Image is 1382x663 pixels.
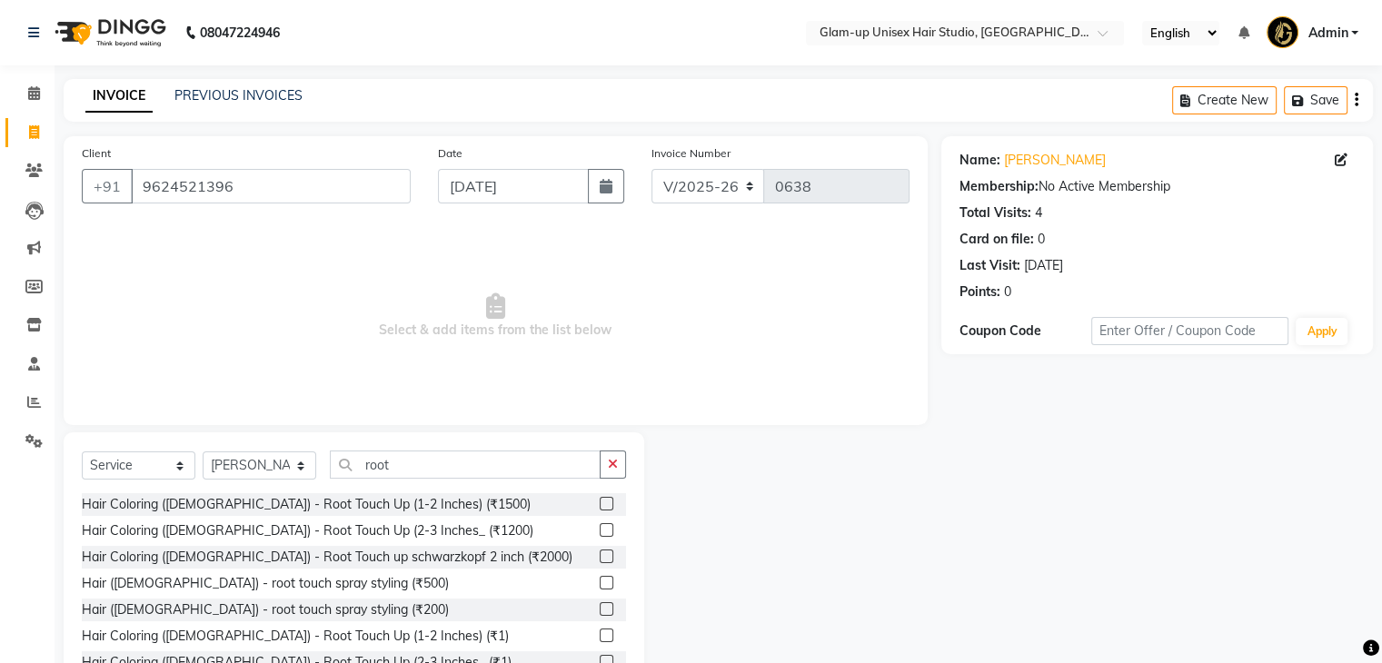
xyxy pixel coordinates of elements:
[82,169,133,203] button: +91
[1024,256,1063,275] div: [DATE]
[1296,318,1347,345] button: Apply
[1284,86,1347,114] button: Save
[82,521,533,540] div: Hair Coloring ([DEMOGRAPHIC_DATA]) - Root Touch Up (2-3 Inches_ (₹1200)
[1004,151,1106,170] a: [PERSON_NAME]
[1038,230,1045,249] div: 0
[82,548,572,567] div: Hair Coloring ([DEMOGRAPHIC_DATA]) - Root Touch up schwarzkopf 2 inch (₹2000)
[959,230,1034,249] div: Card on file:
[959,256,1020,275] div: Last Visit:
[82,600,449,619] div: Hair ([DEMOGRAPHIC_DATA]) - root touch spray styling (₹200)
[959,177,1355,196] div: No Active Membership
[330,450,601,479] input: Search or Scan
[651,145,731,162] label: Invoice Number
[1307,24,1347,43] span: Admin
[1172,86,1277,114] button: Create New
[1035,203,1042,223] div: 4
[82,627,509,646] div: Hair Coloring ([DEMOGRAPHIC_DATA]) - Root Touch Up (1-2 Inches) (₹1)
[959,151,1000,170] div: Name:
[959,322,1091,341] div: Coupon Code
[82,225,910,407] span: Select & add items from the list below
[85,80,153,113] a: INVOICE
[82,145,111,162] label: Client
[131,169,411,203] input: Search by Name/Mobile/Email/Code
[82,574,449,593] div: Hair ([DEMOGRAPHIC_DATA]) - root touch spray styling (₹500)
[438,145,462,162] label: Date
[46,7,171,58] img: logo
[1091,317,1289,345] input: Enter Offer / Coupon Code
[959,282,1000,302] div: Points:
[1267,16,1298,48] img: Admin
[959,177,1039,196] div: Membership:
[959,203,1031,223] div: Total Visits:
[200,7,280,58] b: 08047224946
[174,87,303,104] a: PREVIOUS INVOICES
[82,495,531,514] div: Hair Coloring ([DEMOGRAPHIC_DATA]) - Root Touch Up (1-2 Inches) (₹1500)
[1004,282,1011,302] div: 0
